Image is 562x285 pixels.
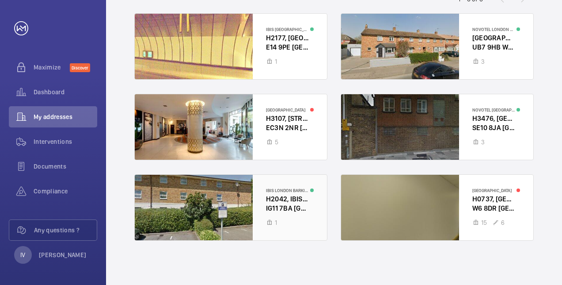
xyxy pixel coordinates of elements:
span: Any questions ? [34,226,97,235]
p: IV [20,250,25,259]
span: Compliance [34,187,97,196]
span: Maximize [34,63,70,72]
span: Discover [70,63,90,72]
span: My addresses [34,112,97,121]
span: Interventions [34,137,97,146]
span: Dashboard [34,88,97,96]
p: [PERSON_NAME] [39,250,87,259]
span: Documents [34,162,97,171]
